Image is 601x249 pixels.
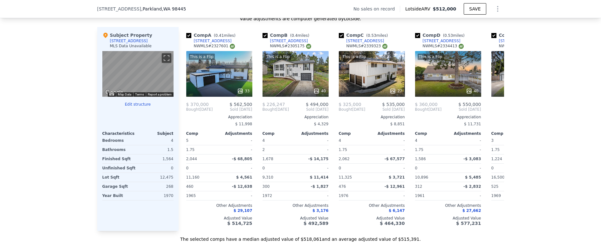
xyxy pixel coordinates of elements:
div: No sales on record [353,6,400,12]
img: NWMLS Logo [230,44,235,49]
span: 16,500 [491,175,505,180]
div: Adjustments [219,131,252,136]
span: 525 [491,184,499,189]
span: Bought [186,107,200,112]
div: This is a Flip [418,54,444,60]
div: - [221,164,252,173]
button: Edit structure [102,102,174,107]
button: Toggle fullscreen view [162,53,171,63]
span: $ 464,330 [380,221,405,226]
span: $ 3,721 [389,175,405,180]
span: $ 226,247 [263,102,285,107]
span: $ 8,851 [390,122,405,126]
div: This is a Flip [341,54,367,60]
div: Bathrooms [102,145,137,154]
div: NWMLS # 2327601 [194,43,235,49]
a: [STREET_ADDRESS] [415,38,461,43]
a: Report a problem [148,93,172,96]
div: 33 [237,88,249,94]
span: Sold [DATE] [491,107,557,112]
div: 1972 [263,191,294,200]
div: 1970 [139,191,174,200]
div: Garage Sqft [102,182,137,191]
span: $ 27,662 [462,208,481,213]
span: $ 6,147 [389,208,405,213]
span: $ 5,485 [465,175,481,180]
a: Terms (opens in new tab) [135,93,144,96]
div: Comp [491,131,524,136]
div: - [449,136,481,145]
div: Street View [102,51,174,97]
div: 1.75 [415,145,447,154]
div: 27 [390,88,402,94]
div: 268 [139,182,174,191]
span: 2,062 [339,157,350,161]
div: [STREET_ADDRESS] [270,38,308,43]
div: Comp [263,131,296,136]
span: 2,044 [186,157,197,161]
span: $ 562,500 [229,102,252,107]
div: Subject [138,131,174,136]
span: 3 [491,138,494,143]
span: 4 [415,138,418,143]
div: - [373,145,405,154]
div: [DATE] [415,107,442,112]
div: Other Adjustments [339,203,405,208]
div: Comp [186,131,219,136]
a: [STREET_ADDRESS] [339,38,384,43]
div: - [373,164,405,173]
a: Open this area in Google Maps (opens a new window) [104,88,125,97]
div: - [449,164,481,173]
span: $ 11,731 [464,122,481,126]
span: [STREET_ADDRESS] [97,6,141,12]
div: This is a Flip [189,54,215,60]
div: Comp B [263,32,312,38]
span: $ 577,231 [456,221,481,226]
span: $ 550,000 [458,102,481,107]
div: [STREET_ADDRESS] [110,38,148,43]
div: Adjusted Value [339,216,405,221]
div: 1.75 [186,145,218,154]
span: $ 535,000 [382,102,405,107]
div: NWMLS # 2339323 [346,43,387,49]
div: Adjusted Value [415,216,481,221]
span: 476 [339,184,346,189]
div: 0 [139,164,174,173]
div: Adjusted Value [491,216,557,221]
span: , Parkland [141,6,186,12]
span: -$ 14,175 [308,157,329,161]
div: 1969 [491,191,523,200]
span: $ 370,000 [186,102,209,107]
div: - [449,145,481,154]
button: Keyboard shortcuts [109,93,114,95]
span: -$ 67,577 [385,157,405,161]
span: 300 [263,184,270,189]
a: [STREET_ADDRESS] [186,38,232,43]
div: - [297,136,329,145]
div: 1.75 [491,145,523,154]
div: Adjusted Value [186,216,252,221]
span: -$ 2,832 [463,184,481,189]
div: Adjustments [448,131,481,136]
span: ( miles) [288,33,312,38]
button: SAVE [464,3,486,15]
span: Bought [415,107,429,112]
div: - [373,191,405,200]
div: Appreciation [415,115,481,120]
img: NWMLS Logo [382,44,387,49]
span: 0.53 [368,33,376,38]
span: $ 492,589 [304,221,328,226]
span: ( miles) [364,33,390,38]
span: 0 [339,166,341,170]
span: 0 [491,166,494,170]
div: 40 [313,88,326,94]
div: - [297,145,329,154]
div: [STREET_ADDRESS] [499,38,537,43]
div: - [297,191,329,200]
div: 1.75 [339,145,371,154]
div: Comp [339,131,372,136]
img: NWMLS Logo [459,44,464,49]
span: $ 494,000 [306,102,328,107]
span: $512,000 [433,6,456,11]
div: Other Adjustments [415,203,481,208]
